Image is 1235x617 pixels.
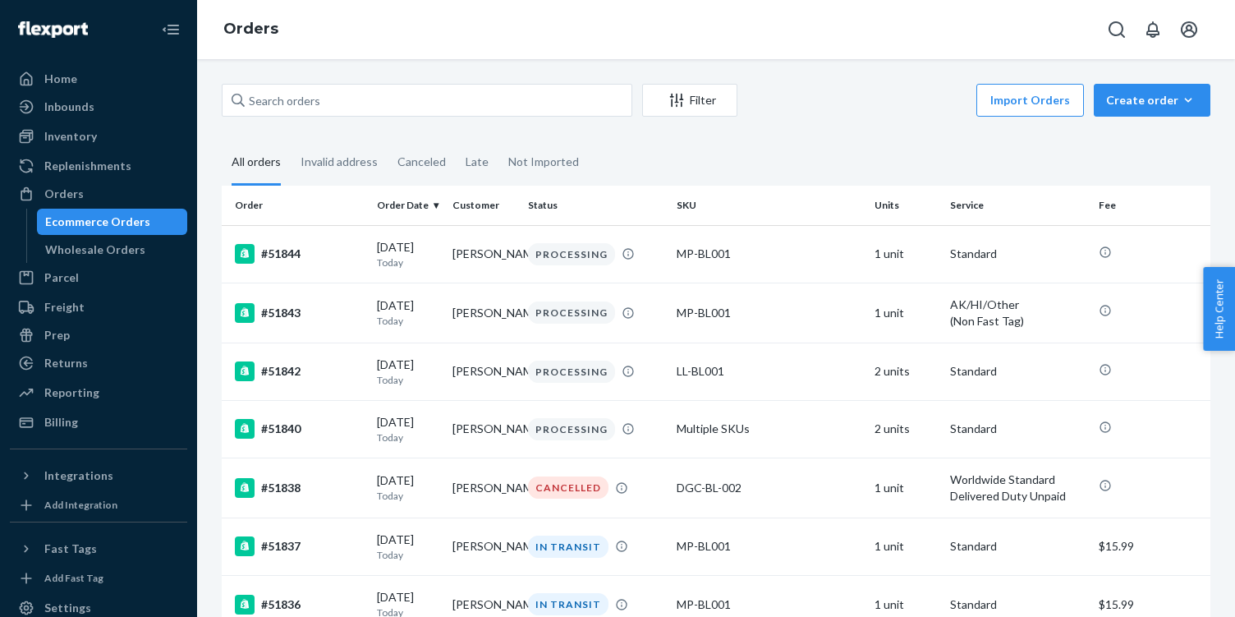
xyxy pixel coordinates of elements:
[235,595,364,615] div: #51836
[950,297,1086,313] p: AK/HI/Other
[44,269,79,286] div: Parcel
[868,400,943,458] td: 2 units
[377,297,439,328] div: [DATE]
[528,302,615,324] div: PROCESSING
[1106,92,1198,108] div: Create order
[446,400,521,458] td: [PERSON_NAME]
[235,536,364,556] div: #51837
[44,128,97,145] div: Inventory
[446,225,521,283] td: [PERSON_NAME]
[528,536,608,558] div: IN TRANSIT
[44,384,99,401] div: Reporting
[868,518,943,575] td: 1 unit
[154,13,187,46] button: Close Navigation
[377,373,439,387] p: Today
[1092,186,1210,225] th: Fee
[10,463,187,489] button: Integrations
[677,246,861,262] div: MP-BL001
[950,363,1086,380] p: Standard
[10,322,187,348] a: Prep
[10,536,187,562] button: Fast Tags
[45,214,150,230] div: Ecommerce Orders
[950,596,1086,613] p: Standard
[10,409,187,435] a: Billing
[868,458,943,518] td: 1 unit
[670,400,868,458] td: Multiple SKUs
[677,480,861,496] div: DGC-BL-002
[670,186,868,225] th: SKU
[235,361,364,381] div: #51842
[10,569,187,588] a: Add Fast Tag
[10,380,187,406] a: Reporting
[44,158,131,174] div: Replenishments
[377,357,439,387] div: [DATE]
[235,478,364,498] div: #51838
[10,153,187,179] a: Replenishments
[370,186,446,225] th: Order Date
[232,140,281,186] div: All orders
[10,265,187,291] a: Parcel
[528,418,615,440] div: PROCESSING
[1094,84,1210,117] button: Create order
[528,477,608,499] div: CANCELLED
[37,209,188,235] a: Ecommerce Orders
[44,600,91,616] div: Settings
[950,246,1086,262] p: Standard
[677,538,861,555] div: MP-BL001
[44,414,78,431] div: Billing
[1173,13,1205,46] button: Open account menu
[446,343,521,400] td: [PERSON_NAME]
[377,532,439,562] div: [DATE]
[1203,267,1235,351] button: Help Center
[10,181,187,207] a: Orders
[528,243,615,265] div: PROCESSING
[976,84,1084,117] button: Import Orders
[868,343,943,400] td: 2 units
[1100,13,1133,46] button: Open Search Box
[446,458,521,518] td: [PERSON_NAME]
[222,186,370,225] th: Order
[377,239,439,269] div: [DATE]
[528,361,615,383] div: PROCESSING
[10,495,187,515] a: Add Integration
[10,294,187,320] a: Freight
[397,140,446,183] div: Canceled
[642,84,737,117] button: Filter
[37,237,188,263] a: Wholesale Orders
[222,84,632,117] input: Search orders
[235,244,364,264] div: #51844
[377,256,439,269] p: Today
[868,225,943,283] td: 1 unit
[235,419,364,439] div: #51840
[301,140,378,183] div: Invalid address
[377,489,439,503] p: Today
[44,299,85,315] div: Freight
[223,20,278,38] a: Orders
[44,355,88,371] div: Returns
[643,92,737,108] div: Filter
[1136,13,1169,46] button: Open notifications
[44,498,117,512] div: Add Integration
[677,596,861,613] div: MP-BL001
[868,186,943,225] th: Units
[377,472,439,503] div: [DATE]
[10,123,187,150] a: Inventory
[10,350,187,376] a: Returns
[943,186,1092,225] th: Service
[868,283,943,343] td: 1 unit
[44,571,103,585] div: Add Fast Tag
[44,327,70,343] div: Prep
[677,305,861,321] div: MP-BL001
[10,94,187,120] a: Inbounds
[45,242,145,258] div: Wholesale Orders
[466,140,489,183] div: Late
[377,548,439,562] p: Today
[950,313,1086,329] div: (Non Fast Tag)
[528,593,608,615] div: IN TRANSIT
[950,538,1086,555] p: Standard
[950,472,1086,504] p: Worldwide Standard Delivered Duty Unpaid
[521,186,670,225] th: Status
[44,71,77,87] div: Home
[377,414,439,444] div: [DATE]
[508,140,579,183] div: Not Imported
